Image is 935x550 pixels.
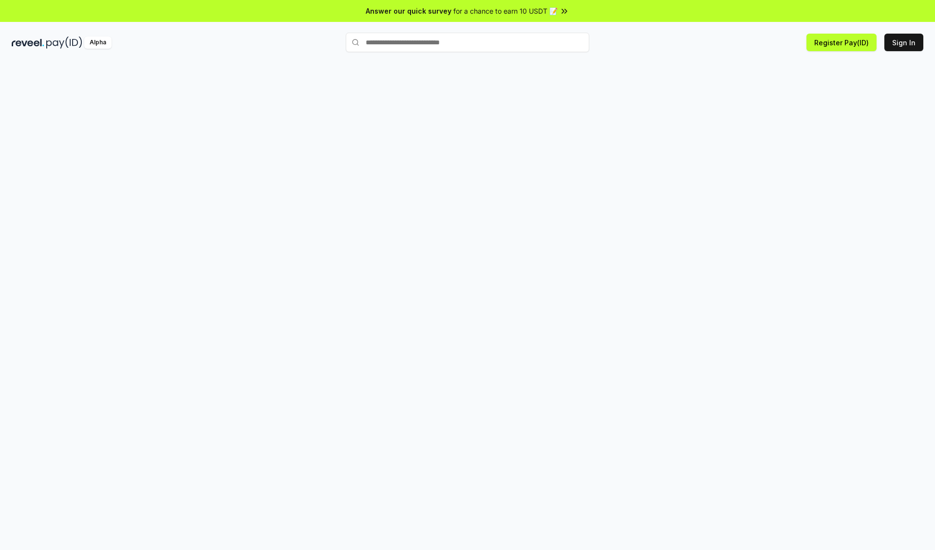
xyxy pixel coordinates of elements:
span: for a chance to earn 10 USDT 📝 [453,6,558,16]
span: Answer our quick survey [366,6,451,16]
button: Register Pay(ID) [806,34,877,51]
img: reveel_dark [12,37,44,49]
button: Sign In [884,34,923,51]
div: Alpha [84,37,112,49]
img: pay_id [46,37,82,49]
